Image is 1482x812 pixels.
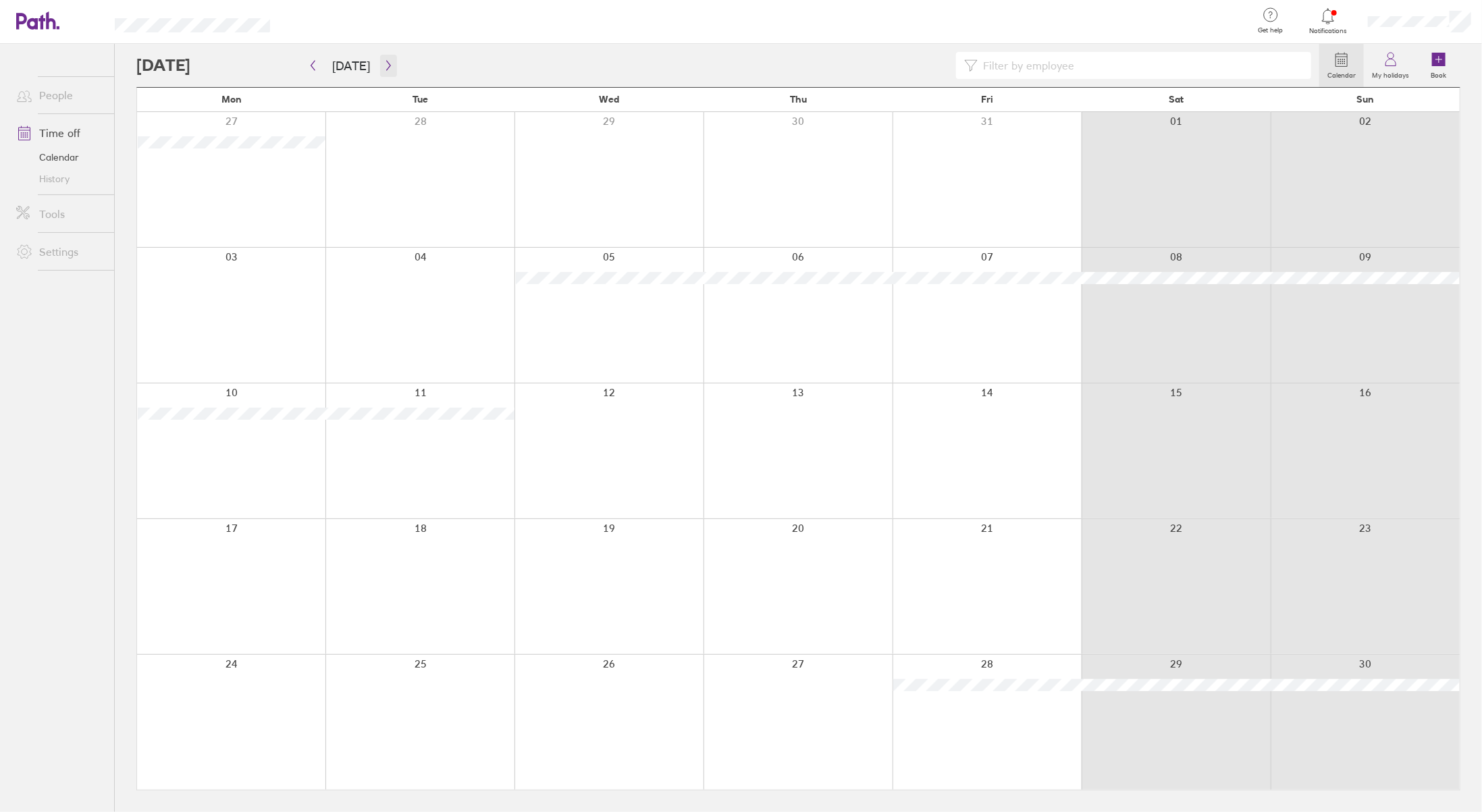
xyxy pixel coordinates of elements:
a: People [5,82,114,109]
span: Sat [1169,94,1184,105]
a: Book [1417,44,1460,87]
span: Fri [981,94,993,105]
a: Notifications [1306,7,1350,35]
button: [DATE] [321,55,381,77]
a: My holidays [1364,44,1417,87]
span: Notifications [1306,27,1350,35]
label: Calendar [1319,67,1364,80]
span: Sun [1356,94,1374,105]
span: Thu [790,94,807,105]
a: Time off [5,119,114,146]
input: Filter by employee [978,53,1303,78]
a: Tools [5,200,114,227]
a: History [5,168,114,190]
a: Calendar [5,146,114,168]
span: Tue [413,94,428,105]
label: Book [1423,67,1455,80]
span: Get help [1249,26,1293,34]
a: Settings [5,238,114,265]
label: My holidays [1364,67,1417,80]
span: Mon [221,94,242,105]
a: Calendar [1319,44,1364,87]
span: Wed [600,94,620,105]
